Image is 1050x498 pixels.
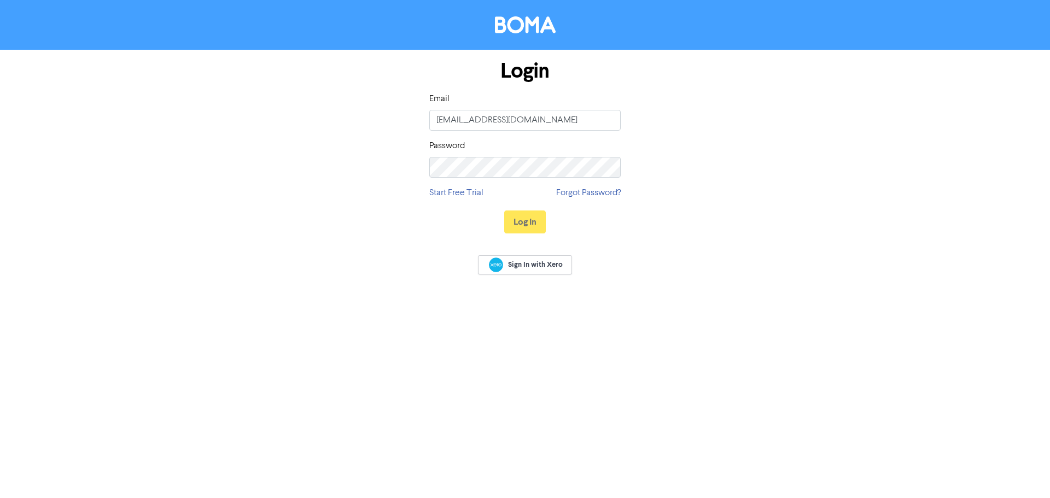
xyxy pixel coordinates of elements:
[429,92,450,106] label: Email
[495,16,556,33] img: BOMA Logo
[995,446,1050,498] iframe: Chat Widget
[504,210,546,233] button: Log In
[556,186,621,200] a: Forgot Password?
[429,186,483,200] a: Start Free Trial
[429,58,621,84] h1: Login
[478,255,572,274] a: Sign In with Xero
[489,257,503,272] img: Xero logo
[508,260,563,269] span: Sign In with Xero
[429,139,465,153] label: Password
